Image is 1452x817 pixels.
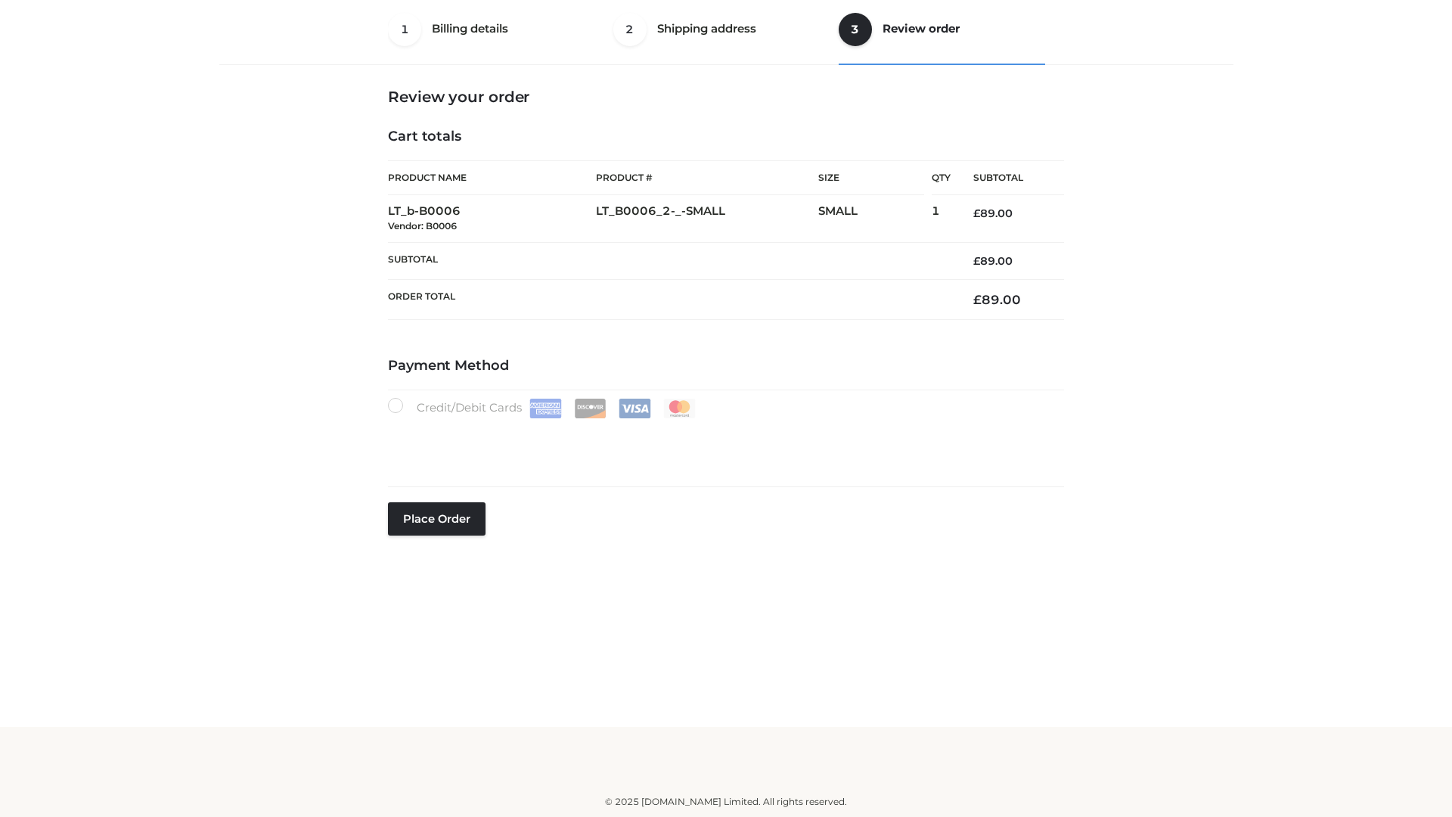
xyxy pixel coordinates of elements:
th: Subtotal [388,242,951,279]
td: LT_b-B0006 [388,195,596,243]
bdi: 89.00 [973,254,1013,268]
small: Vendor: B0006 [388,220,457,231]
span: £ [973,292,982,307]
h4: Payment Method [388,358,1064,374]
th: Qty [932,160,951,195]
th: Product # [596,160,818,195]
th: Product Name [388,160,596,195]
th: Order Total [388,280,951,320]
td: LT_B0006_2-_-SMALL [596,195,818,243]
label: Credit/Debit Cards [388,398,697,418]
h3: Review your order [388,88,1064,106]
span: £ [973,254,980,268]
span: £ [973,207,980,220]
th: Subtotal [951,161,1064,195]
th: Size [818,161,924,195]
img: Amex [529,399,562,418]
td: 1 [932,195,951,243]
button: Place order [388,502,486,536]
iframe: Secure payment input frame [385,415,1061,471]
bdi: 89.00 [973,292,1021,307]
img: Visa [619,399,651,418]
td: SMALL [818,195,932,243]
div: © 2025 [DOMAIN_NAME] Limited. All rights reserved. [225,794,1227,809]
h4: Cart totals [388,129,1064,145]
bdi: 89.00 [973,207,1013,220]
img: Mastercard [663,399,696,418]
img: Discover [574,399,607,418]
